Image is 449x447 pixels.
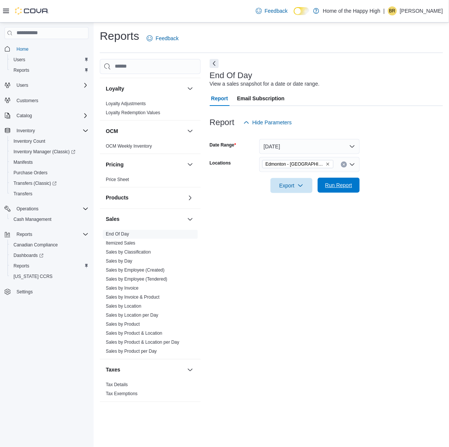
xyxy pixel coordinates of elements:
[14,111,89,120] span: Catalog
[11,168,51,177] a: Purchase Orders
[388,6,397,15] div: Branden Rowsell
[262,160,333,168] span: Edmonton - Terrace Plaza - Fire & Flower
[252,119,292,126] span: Hide Parameters
[17,82,28,88] span: Users
[106,382,128,388] span: Tax Details
[106,194,184,202] button: Products
[106,313,158,318] a: Sales by Location per Day
[106,349,157,354] a: Sales by Product per Day
[106,276,167,282] span: Sales by Employee (Tendered)
[253,3,291,18] a: Feedback
[14,45,32,54] a: Home
[8,136,92,146] button: Inventory Count
[14,287,89,296] span: Settings
[106,259,132,264] a: Sales by Day
[106,241,135,246] a: Itemized Sales
[11,158,89,167] span: Manifests
[106,349,157,355] span: Sales by Product per Day
[100,29,139,44] h1: Reports
[100,381,201,402] div: Taxes
[11,179,89,188] span: Transfers (Classic)
[210,142,236,148] label: Date Range
[11,240,89,249] span: Canadian Compliance
[156,35,179,42] span: Feedback
[349,162,355,168] button: Open list of options
[106,366,184,374] button: Taxes
[106,101,146,107] span: Loyalty Adjustments
[106,286,138,291] a: Sales by Invoice
[106,127,184,135] button: OCM
[106,143,152,149] a: OCM Weekly Inventory
[186,84,195,93] button: Loyalty
[14,273,53,279] span: [US_STATE] CCRS
[106,277,167,282] a: Sales by Employee (Tendered)
[210,118,234,127] h3: Report
[17,128,35,134] span: Inventory
[11,55,89,64] span: Users
[210,160,231,166] label: Locations
[240,115,295,130] button: Hide Parameters
[389,6,396,15] span: BR
[186,160,195,169] button: Pricing
[17,231,32,237] span: Reports
[2,44,92,54] button: Home
[106,161,123,168] h3: Pricing
[8,214,92,225] button: Cash Management
[106,285,138,291] span: Sales by Invoice
[325,181,352,189] span: Run Report
[14,204,89,213] span: Operations
[11,179,60,188] a: Transfers (Classic)
[8,54,92,65] button: Users
[318,178,360,193] button: Run Report
[270,178,312,193] button: Export
[11,147,78,156] a: Inventory Manager (Classic)
[2,110,92,121] button: Catalog
[11,147,89,156] span: Inventory Manager (Classic)
[106,340,179,345] a: Sales by Product & Location per Day
[106,232,129,237] a: End Of Day
[106,85,124,92] h3: Loyalty
[106,231,129,237] span: End Of Day
[275,178,308,193] span: Export
[106,85,184,92] button: Loyalty
[14,57,25,63] span: Users
[11,251,47,260] a: Dashboards
[210,59,219,68] button: Next
[8,189,92,199] button: Transfers
[5,41,89,317] nav: Complex example
[14,191,32,197] span: Transfers
[106,294,159,301] span: Sales by Invoice & Product
[11,66,32,75] a: Reports
[259,139,360,154] button: [DATE]
[14,263,29,269] span: Reports
[15,7,49,15] img: Cova
[14,126,89,135] span: Inventory
[186,215,195,224] button: Sales
[8,168,92,178] button: Purchase Orders
[14,111,35,120] button: Catalog
[11,272,56,281] a: [US_STATE] CCRS
[8,240,92,250] button: Canadian Compliance
[2,95,92,106] button: Customers
[106,268,165,273] a: Sales by Employee (Created)
[11,158,36,167] a: Manifests
[8,65,92,76] button: Reports
[341,162,347,168] button: Clear input
[17,46,29,52] span: Home
[8,250,92,261] a: Dashboards
[14,230,89,239] span: Reports
[106,313,158,319] span: Sales by Location per Day
[106,382,128,388] a: Tax Details
[11,168,89,177] span: Purchase Orders
[106,304,141,309] a: Sales by Location
[186,365,195,375] button: Taxes
[294,7,309,15] input: Dark Mode
[14,170,48,176] span: Purchase Orders
[100,175,201,187] div: Pricing
[106,101,146,106] a: Loyalty Adjustments
[106,110,160,115] a: Loyalty Redemption Values
[17,113,32,119] span: Catalog
[17,98,38,104] span: Customers
[11,137,89,146] span: Inventory Count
